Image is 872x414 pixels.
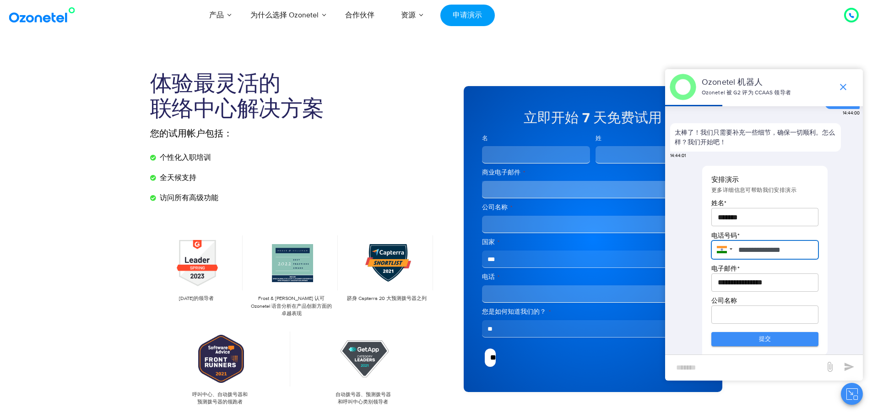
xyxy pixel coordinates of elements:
[482,308,546,316] font: 您是如何知道我们的？
[834,78,852,96] span: 结束聊天或最小化
[759,335,771,342] font: 提交
[711,265,737,272] font: 电子邮件
[711,332,818,346] button: 提交
[482,135,488,142] font: 名
[179,295,214,301] font: [DATE]的领导者
[711,199,724,207] font: 姓名
[670,74,696,100] img: 标题
[675,129,835,146] font: 太棒了！我们只需要补充一些细节，确保一切顺利。怎么样？我们开始吧！
[711,187,796,194] font: 更多详细信息可帮助我们安排演示
[192,392,248,398] font: 呼叫中心、自动拨号器和
[702,89,791,96] font: Ozonetel 被 G2 评为 CCAAS 领导者
[596,135,601,142] font: 姓
[670,153,686,158] font: 14:44:01
[160,153,211,162] font: 个性化入职培训
[209,11,224,20] font: 产品
[150,98,324,120] font: 联络中心解决方案
[482,169,520,176] font: 商业电子邮件
[150,128,233,139] font: 您的试用帐户包括：
[482,238,495,246] font: 国家
[453,11,482,20] font: 申请演示
[524,111,662,125] font: 立即开始 7 天免费试用
[482,203,508,211] font: 公司名称
[711,232,737,240] font: 电话号码
[160,193,218,202] font: 访问所有高级功能
[702,77,763,87] font: Ozonetel 机器人
[711,297,737,305] font: 公司名称
[150,73,281,95] font: 体验最灵活的
[841,383,863,405] button: 关闭聊天
[440,5,495,26] a: 申请演示
[197,399,243,405] font: 预测拨号器的领跑者
[250,11,319,20] font: 为什么选择 Ozonetel
[711,240,735,260] div: 印度：+91
[160,173,196,182] font: 全天候支持
[843,110,860,116] font: 14:44:00
[338,399,388,405] font: 和呼叫中心类别领导者
[345,11,374,20] font: 合作伙伴
[482,273,495,281] font: 电话
[347,295,427,301] font: 跻身 Capterra 20 大预测拨号器之列
[251,295,332,316] font: Frost & [PERSON_NAME] 认可 Ozonetel 语音分析在产品创新方面的卓越表现
[336,392,391,398] font: 自动拨号器、预测拨号器
[670,360,820,376] div: 新消息输入
[401,11,416,20] font: 资源
[711,175,739,184] font: 安排演示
